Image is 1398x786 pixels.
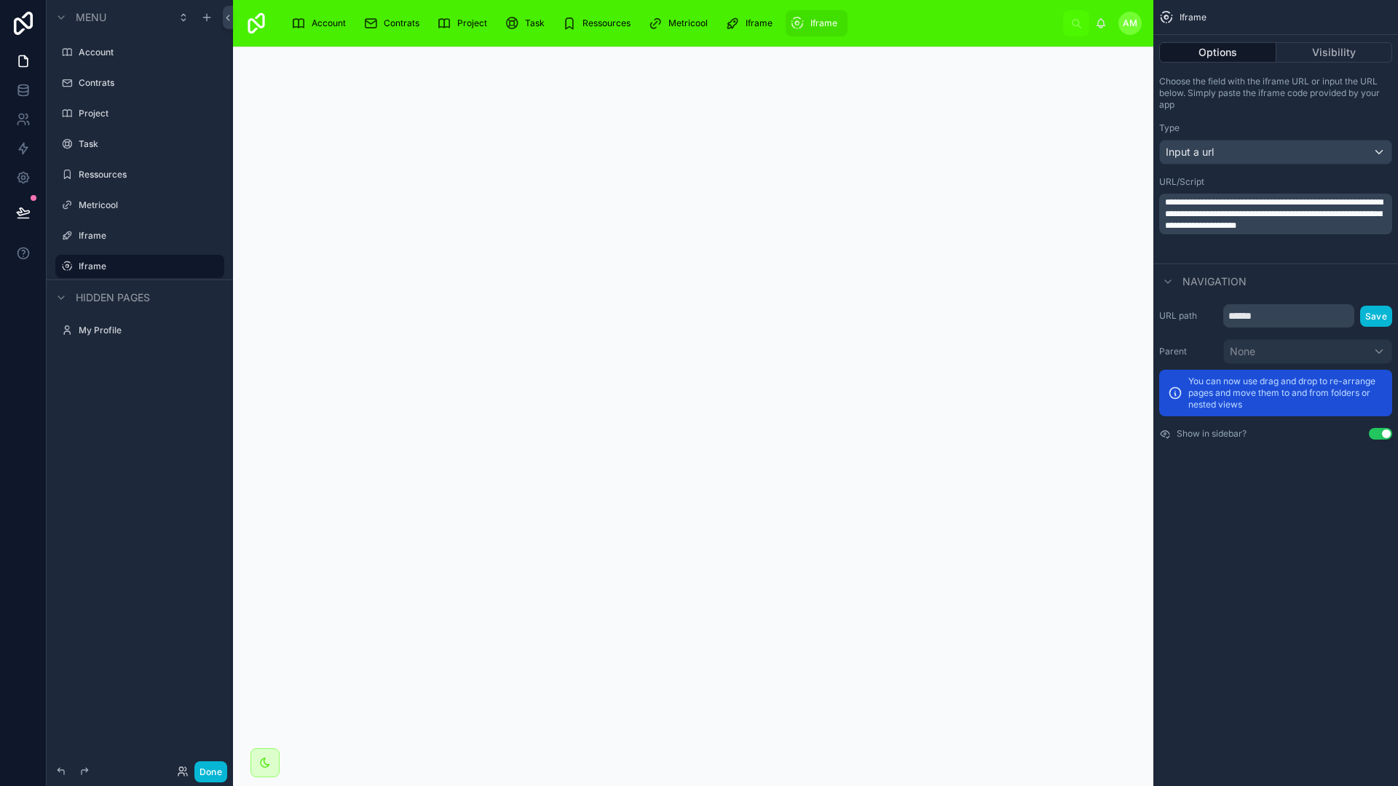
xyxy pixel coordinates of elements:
[746,17,773,29] span: Iframe
[287,10,356,36] a: Account
[668,17,708,29] span: Metricool
[1177,428,1247,440] label: Show in sidebar?
[1180,12,1207,23] span: Iframe
[79,108,221,119] label: Project
[1159,76,1392,111] p: Choose the field with the iframe URL or input the URL below. Simply paste the iframe code provide...
[79,230,221,242] label: Iframe
[1159,122,1180,134] label: Type
[457,17,487,29] span: Project
[79,169,221,180] label: Ressources
[79,261,216,272] label: Iframe
[786,10,848,36] a: Iframe
[433,10,497,36] a: Project
[79,138,221,150] label: Task
[79,77,221,89] label: Contrats
[194,761,227,782] button: Done
[79,325,221,336] label: My Profile
[79,199,221,211] label: Metricool
[1166,145,1214,159] span: Input a url
[1159,346,1217,357] label: Parent
[810,17,837,29] span: Iframe
[1360,306,1392,327] button: Save
[384,17,419,29] span: Contrats
[1159,140,1392,164] button: Input a url
[79,47,221,58] label: Account
[1159,310,1217,322] label: URL path
[525,17,545,29] span: Task
[1276,42,1393,63] button: Visibility
[1223,339,1392,364] button: None
[76,10,106,25] span: Menu
[1188,376,1383,410] p: You can now use drag and drop to re-arrange pages and move them to and from folders or nested views
[1159,194,1392,234] div: scrollable content
[1159,176,1204,188] label: URL/Script
[558,10,641,36] a: Ressources
[1182,274,1247,289] span: Navigation
[500,10,555,36] a: Task
[1230,344,1255,359] span: None
[1159,42,1276,63] button: Options
[76,290,150,305] span: Hidden pages
[245,12,268,35] img: App logo
[312,17,346,29] span: Account
[280,7,1063,39] div: scrollable content
[721,10,783,36] a: Iframe
[1123,17,1137,29] span: AM
[582,17,631,29] span: Ressources
[359,10,430,36] a: Contrats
